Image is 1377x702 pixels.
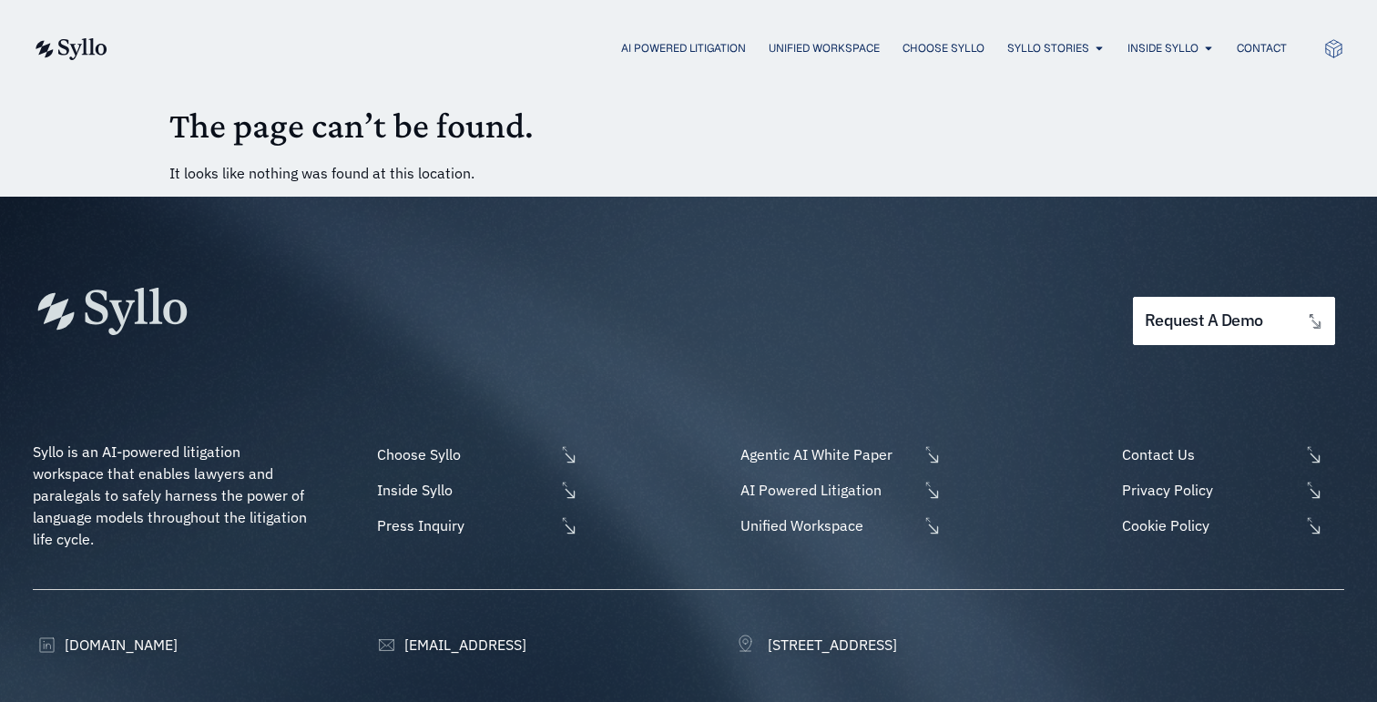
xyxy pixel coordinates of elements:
[1133,297,1335,345] a: request a demo
[33,634,178,656] a: [DOMAIN_NAME]
[1007,40,1089,56] a: Syllo Stories
[33,443,311,548] span: Syllo is an AI-powered litigation workspace that enables lawyers and paralegals to safely harness...
[736,479,942,501] a: AI Powered Litigation
[372,514,555,536] span: Press Inquiry
[621,40,746,56] a: AI Powered Litigation
[372,514,578,536] a: Press Inquiry
[736,514,942,536] a: Unified Workspace
[1117,514,1344,536] a: Cookie Policy
[736,514,918,536] span: Unified Workspace
[1145,312,1263,330] span: request a demo
[400,634,526,656] span: [EMAIL_ADDRESS]
[763,634,897,656] span: [STREET_ADDRESS]
[1117,479,1344,501] a: Privacy Policy
[144,40,1287,57] div: Menu Toggle
[372,479,578,501] a: Inside Syllo
[736,479,918,501] span: AI Powered Litigation
[372,479,555,501] span: Inside Syllo
[1117,514,1300,536] span: Cookie Policy
[372,443,555,465] span: Choose Syllo
[736,443,918,465] span: Agentic AI White Paper
[169,104,1208,148] h1: The page can’t be found.
[169,162,1208,184] p: It looks like nothing was found at this location.
[1117,479,1300,501] span: Privacy Policy
[33,38,107,60] img: syllo
[144,40,1287,57] nav: Menu
[1127,40,1198,56] a: Inside Syllo
[372,443,578,465] a: Choose Syllo
[736,443,942,465] a: Agentic AI White Paper
[372,634,526,656] a: [EMAIL_ADDRESS]
[769,40,880,56] a: Unified Workspace
[60,634,178,656] span: [DOMAIN_NAME]
[903,40,984,56] a: Choose Syllo
[1237,40,1287,56] a: Contact
[1117,443,1300,465] span: Contact Us
[1117,443,1344,465] a: Contact Us
[736,634,897,656] a: [STREET_ADDRESS]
